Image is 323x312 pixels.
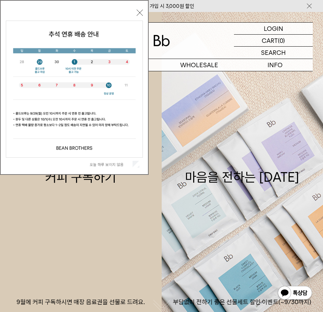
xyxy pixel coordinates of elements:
[162,59,237,71] p: WHOLESALE
[234,23,313,35] a: LOGIN
[129,3,194,9] a: 신규 회원 가입 시 3,000원 할인
[90,162,131,167] label: 오늘 하루 보이지 않음
[278,35,285,46] p: (0)
[137,10,143,16] button: 닫기
[6,21,142,157] img: 5e4d662c6b1424087153c0055ceb1a13_140731.jpg
[237,59,313,71] p: INFO
[277,285,313,302] img: 카카오톡 채널 1:1 채팅 버튼
[234,35,313,47] a: CART (0)
[262,35,278,46] p: CART
[264,23,283,34] p: LOGIN
[153,35,170,46] img: 로고
[185,150,299,186] div: 마음을 전하는 [DATE]
[261,47,286,59] p: SEARCH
